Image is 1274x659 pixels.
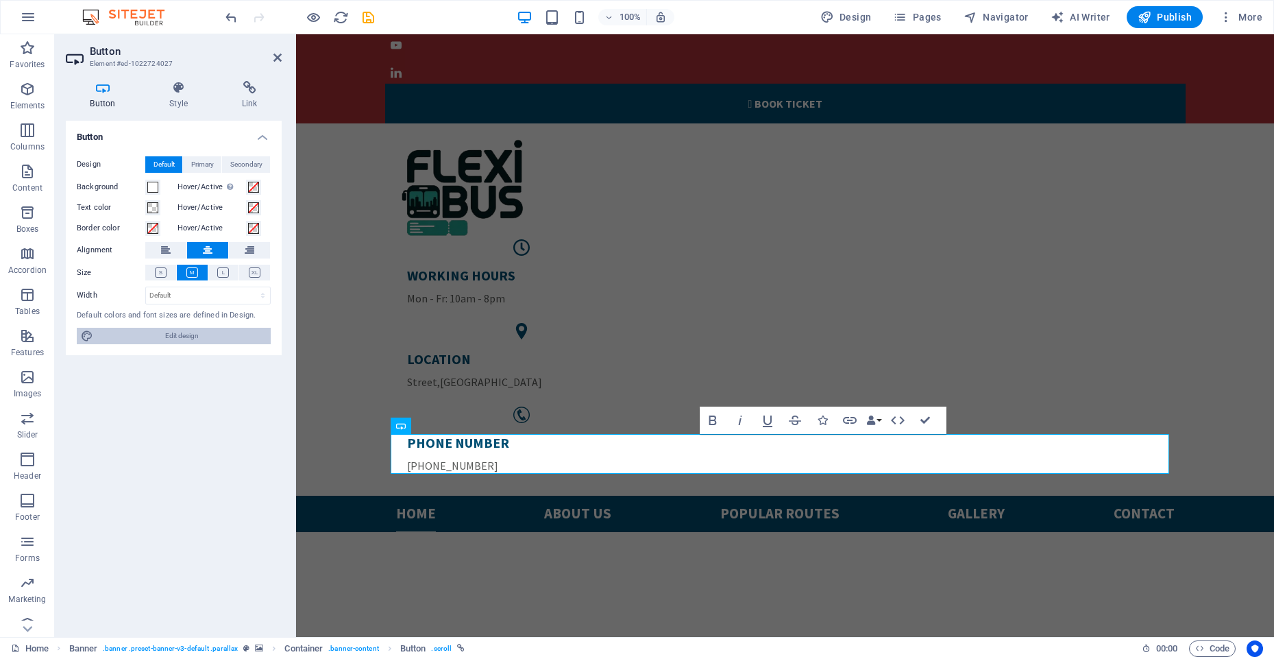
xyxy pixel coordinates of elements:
[755,407,781,434] button: Underline (Ctrl+U)
[111,341,141,355] span: Street
[964,10,1029,24] span: Navigator
[145,81,218,110] h4: Style
[230,156,262,173] span: Secondary
[885,407,911,434] button: HTML
[809,407,835,434] button: Icons
[1045,6,1116,28] button: AI Writer
[191,156,214,173] span: Primary
[77,310,271,322] div: Default colors and font sizes are defined in Design.
[1142,640,1178,657] h6: Session time
[727,407,753,434] button: Italic (Ctrl+I)
[145,156,182,173] button: Default
[958,6,1034,28] button: Navigator
[1138,10,1192,24] span: Publish
[77,328,271,344] button: Edit design
[10,59,45,70] p: Favorites
[17,429,38,440] p: Slider
[457,645,465,652] i: This element is linked
[1166,643,1168,654] span: :
[1247,640,1263,657] button: Usercentrics
[223,9,239,25] button: undo
[1156,640,1177,657] span: 00 00
[14,388,42,399] p: Images
[177,200,246,216] label: Hover/Active
[77,179,145,195] label: Background
[887,6,946,28] button: Pages
[69,640,98,657] span: Click to select. Double-click to edit
[400,640,426,657] span: Click to select. Double-click to edit
[10,141,45,152] p: Columns
[10,100,45,111] p: Elements
[864,407,883,434] button: Data Bindings
[90,45,282,58] h2: Button
[77,242,145,259] label: Alignment
[431,640,452,657] span: . scroll
[90,58,254,70] h3: Element #ed-1022724027
[223,10,239,25] i: Undo: Change link (Ctrl+Z)
[820,10,872,24] span: Design
[1051,10,1110,24] span: AI Writer
[12,182,42,193] p: Content
[700,407,726,434] button: Bold (Ctrl+B)
[111,339,341,356] p: ,
[1214,6,1268,28] button: More
[77,265,145,281] label: Size
[1127,6,1203,28] button: Publish
[255,645,263,652] i: This element contains a background
[1219,10,1262,24] span: More
[837,407,863,434] button: Link
[654,11,667,23] i: On resize automatically adjust zoom level to fit chosen device.
[217,81,282,110] h4: Link
[452,62,456,76] i: 
[305,9,321,25] button: Click here to leave preview mode and continue editing
[619,9,641,25] h6: 100%
[97,328,267,344] span: Edit design
[1195,640,1229,657] span: Code
[1189,640,1236,657] button: Code
[79,9,182,25] img: Editor Logo
[15,306,40,317] p: Tables
[333,10,349,25] i: Reload page
[77,220,145,237] label: Border color
[69,640,465,657] nav: breadcrumb
[154,156,175,173] span: Default
[66,81,145,110] h4: Button
[8,265,47,276] p: Accordion
[77,156,145,173] label: Design
[14,470,41,481] p: Header
[243,645,249,652] i: This element is a customizable preset
[177,220,246,237] label: Hover/Active
[332,9,349,25] button: reload
[66,121,282,145] h4: Button
[11,347,44,358] p: Features
[16,224,39,235] p: Boxes
[100,372,352,451] a: PHONE NUMBER[PHONE_NUMBER]
[77,200,145,216] label: Text color
[782,407,808,434] button: Strikethrough
[360,10,376,25] i: Save (Ctrl+S)
[598,9,647,25] button: 100%
[177,179,246,195] label: Hover/Active
[893,10,941,24] span: Pages
[815,6,877,28] button: Design
[360,9,376,25] button: save
[815,6,877,28] div: Design (Ctrl+Alt+Y)
[77,291,145,299] label: Width
[8,594,46,605] p: Marketing
[11,640,49,657] a: Click to cancel selection. Double-click to open Pages
[222,156,270,173] button: Secondary
[284,640,323,657] span: Click to select. Double-click to edit
[328,640,378,657] span: . banner-content
[103,640,238,657] span: . banner .preset-banner-v3-default .parallax
[15,512,40,523] p: Footer
[15,553,40,564] p: Forms
[912,407,938,434] button: Confirm (Ctrl+⏎)
[183,156,221,173] button: Primary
